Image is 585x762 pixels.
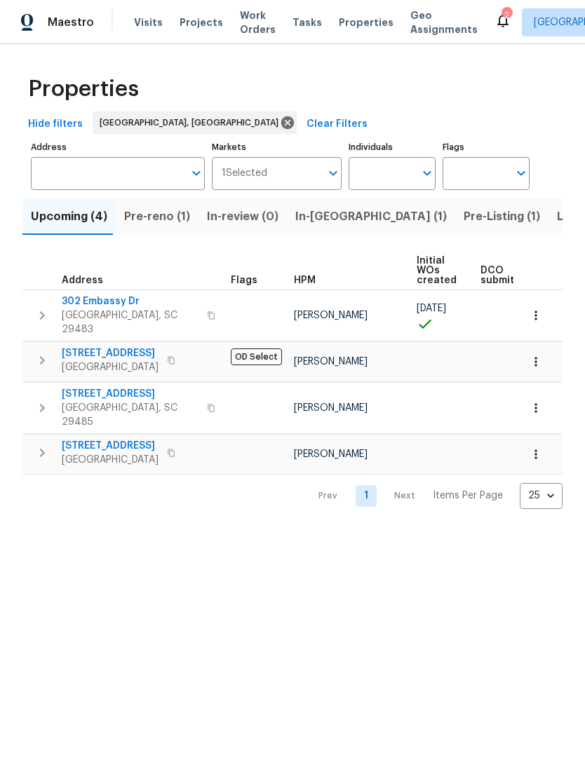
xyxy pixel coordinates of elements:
[417,163,437,183] button: Open
[502,8,511,22] div: 2
[222,168,267,179] span: 1 Selected
[417,256,457,285] span: Initial WOs created
[28,82,139,96] span: Properties
[231,348,282,365] span: OD Select
[301,111,373,137] button: Clear Filters
[339,15,394,29] span: Properties
[307,116,368,133] span: Clear Filters
[207,207,278,226] span: In-review (0)
[323,163,343,183] button: Open
[62,439,159,453] span: [STREET_ADDRESS]
[480,266,531,285] span: DCO submitted
[187,163,206,183] button: Open
[180,15,223,29] span: Projects
[356,485,377,507] a: Goto page 1
[62,308,199,336] span: [GEOGRAPHIC_DATA], SC 29483
[62,346,159,360] span: [STREET_ADDRESS]
[294,357,368,367] span: [PERSON_NAME]
[62,453,159,467] span: [GEOGRAPHIC_DATA]
[305,483,563,509] nav: Pagination Navigation
[464,207,540,226] span: Pre-Listing (1)
[231,275,257,285] span: Flags
[62,275,103,285] span: Address
[212,143,342,151] label: Markets
[62,360,159,374] span: [GEOGRAPHIC_DATA]
[520,477,563,514] div: 25
[28,116,83,133] span: Hide filters
[417,304,446,313] span: [DATE]
[443,143,530,151] label: Flags
[294,311,368,320] span: [PERSON_NAME]
[294,403,368,413] span: [PERSON_NAME]
[410,8,478,36] span: Geo Assignments
[62,294,199,308] span: 302 Embassy Dr
[134,15,163,29] span: Visits
[100,116,284,130] span: [GEOGRAPHIC_DATA], [GEOGRAPHIC_DATA]
[62,401,199,429] span: [GEOGRAPHIC_DATA], SC 29485
[240,8,276,36] span: Work Orders
[295,207,447,226] span: In-[GEOGRAPHIC_DATA] (1)
[124,207,190,226] span: Pre-reno (1)
[48,15,94,29] span: Maestro
[292,18,322,27] span: Tasks
[294,275,316,285] span: HPM
[93,111,297,134] div: [GEOGRAPHIC_DATA], [GEOGRAPHIC_DATA]
[511,163,531,183] button: Open
[22,111,88,137] button: Hide filters
[31,143,205,151] label: Address
[433,489,503,503] p: Items Per Page
[62,387,199,401] span: [STREET_ADDRESS]
[294,449,368,459] span: [PERSON_NAME]
[31,207,107,226] span: Upcoming (4)
[349,143,436,151] label: Individuals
